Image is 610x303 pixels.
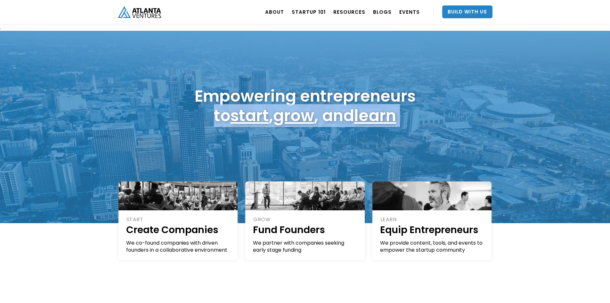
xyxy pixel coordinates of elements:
[373,3,392,21] a: BLOGS
[265,3,284,21] a: ABOUT
[399,3,420,21] a: EVENTS
[253,216,358,223] div: GROW
[333,3,365,21] a: RESOURCES
[292,3,326,21] a: Startup 101
[126,223,231,236] h1: Create Companies
[380,223,485,236] h1: Equip Entrepreneurs
[126,240,231,254] div: We co-found companies with driven founders in a collaborative environment
[372,181,492,260] a: LEARNEquip EntrepreneursWe provide content, tools, and events to empower the startup community
[231,104,269,127] a: start
[253,240,358,254] div: We partner with companies seeking early stage funding
[380,216,485,223] div: LEARN
[273,104,314,127] a: grow
[245,181,365,260] a: GROWFund FoundersWe partner with companies seeking early stage funding
[118,181,238,260] a: STARTCreate CompaniesWe co-found companies with driven founders in a collaborative environment
[380,240,485,254] div: We provide content, tools, and events to empower the startup community
[354,104,396,127] a: learn
[253,223,358,236] h1: Fund Founders
[442,5,492,18] a: Build With Us
[195,86,416,125] h1: Empowering entrepreneurs to , , and
[126,216,231,223] div: START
